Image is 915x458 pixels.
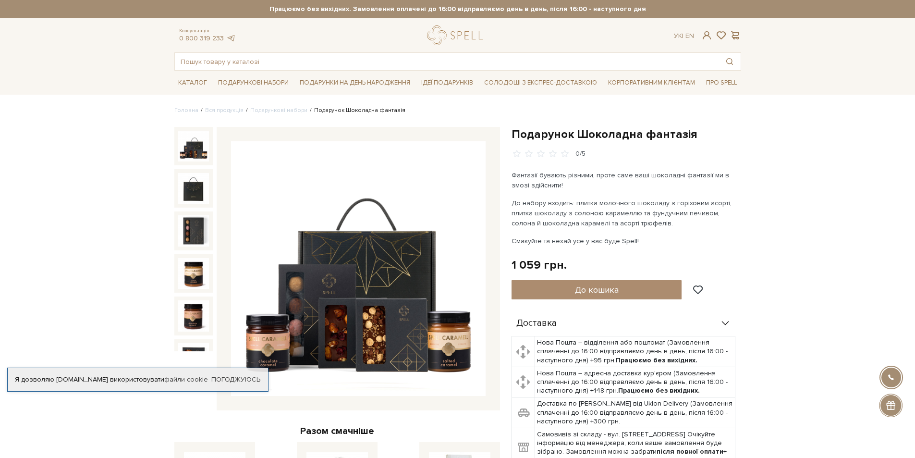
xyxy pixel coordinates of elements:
[231,141,486,396] img: Подарунок Шоколадна фантазія
[250,107,307,114] a: Подарункові набори
[512,127,741,142] h1: Подарунок Шоколадна фантазія
[480,74,601,91] a: Солодощі з експрес-доставкою
[604,75,699,90] a: Корпоративним клієнтам
[214,75,293,90] a: Подарункові набори
[164,375,208,384] a: файли cookie
[307,106,405,115] li: Подарунок Шоколадна фантазія
[512,198,737,228] p: До набору входить: плитка молочного шоколаду з горіховим асорті, плитка шоколаду з солоною караме...
[575,285,619,295] span: До кошика
[512,170,737,190] p: Фантазії бувають різними, проте саме ваші шоколадні фантазії ми в змозі здійснити!
[178,173,209,204] img: Подарунок Шоколадна фантазія
[211,375,260,384] a: Погоджуюсь
[179,34,224,42] a: 0 800 319 233
[657,447,723,456] b: після повної оплати
[178,131,209,161] img: Подарунок Шоколадна фантазія
[685,32,694,40] a: En
[417,75,477,90] a: Ідеї подарунків
[174,425,500,437] div: Разом смачніше
[616,356,697,364] b: Працюємо без вихідних.
[516,319,557,328] span: Доставка
[512,280,682,299] button: До кошика
[175,53,719,70] input: Пошук товару у каталозі
[702,75,741,90] a: Про Spell
[535,367,735,397] td: Нова Пошта – адресна доставка кур'єром (Замовлення сплаченні до 16:00 відправляємо день в день, п...
[618,386,700,395] b: Працюємо без вихідних.
[719,53,741,70] button: Пошук товару у каталозі
[674,32,694,40] div: Ук
[178,258,209,289] img: Подарунок Шоколадна фантазія
[174,5,741,13] strong: Працюємо без вихідних. Замовлення оплачені до 16:00 відправляємо день в день, після 16:00 - насту...
[226,34,236,42] a: telegram
[296,75,414,90] a: Подарунки на День народження
[512,236,737,246] p: Смакуйте та нехай усе у вас буде Spell!
[535,336,735,367] td: Нова Пошта – відділення або поштомат (Замовлення сплаченні до 16:00 відправляємо день в день, піс...
[535,397,735,428] td: Доставка по [PERSON_NAME] від Uklon Delivery (Замовлення сплаченні до 16:00 відправляємо день в д...
[178,300,209,331] img: Подарунок Шоколадна фантазія
[178,215,209,246] img: Подарунок Шоколадна фантазія
[8,375,268,384] div: Я дозволяю [DOMAIN_NAME] використовувати
[205,107,244,114] a: Вся продукція
[512,258,567,272] div: 1 059 грн.
[178,343,209,374] img: Подарунок Шоколадна фантазія
[179,28,236,34] span: Консультація:
[427,25,487,45] a: logo
[174,75,211,90] a: Каталог
[174,107,198,114] a: Головна
[575,149,586,159] div: 0/5
[682,32,683,40] span: |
